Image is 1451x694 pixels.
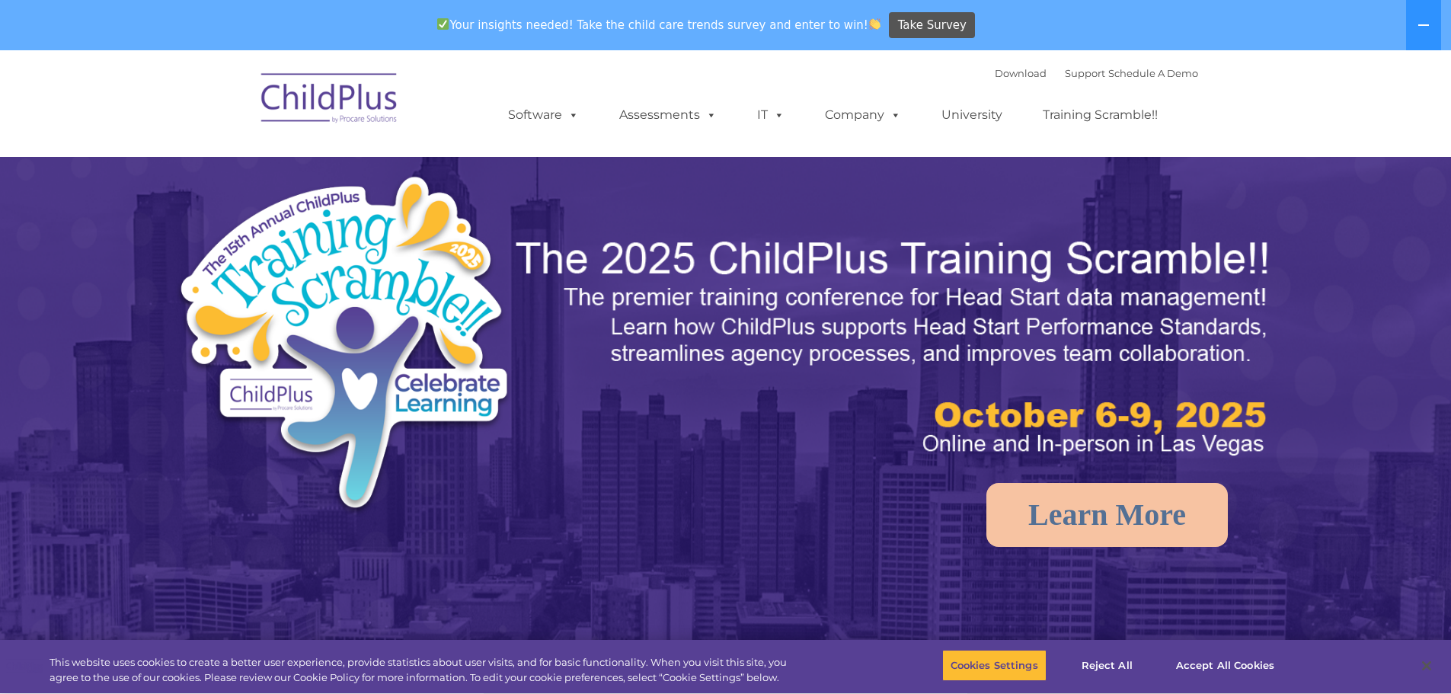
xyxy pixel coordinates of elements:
[1065,67,1105,79] a: Support
[742,100,800,130] a: IT
[50,655,798,685] div: This website uses cookies to create a better user experience, provide statistics about user visit...
[1168,650,1283,682] button: Accept All Cookies
[1028,100,1173,130] a: Training Scramble!!
[1059,650,1155,682] button: Reject All
[1410,649,1443,683] button: Close
[1108,67,1198,79] a: Schedule A Demo
[926,100,1018,130] a: University
[995,67,1047,79] a: Download
[889,12,975,39] a: Take Survey
[995,67,1198,79] font: |
[254,62,406,139] img: ChildPlus by Procare Solutions
[493,100,594,130] a: Software
[986,483,1228,547] a: Learn More
[810,100,916,130] a: Company
[942,650,1047,682] button: Cookies Settings
[604,100,732,130] a: Assessments
[437,18,449,30] img: ✅
[212,101,258,112] span: Last name
[431,10,887,40] span: Your insights needed! Take the child care trends survey and enter to win!
[212,163,276,174] span: Phone number
[869,18,881,30] img: 👏
[898,12,967,39] span: Take Survey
